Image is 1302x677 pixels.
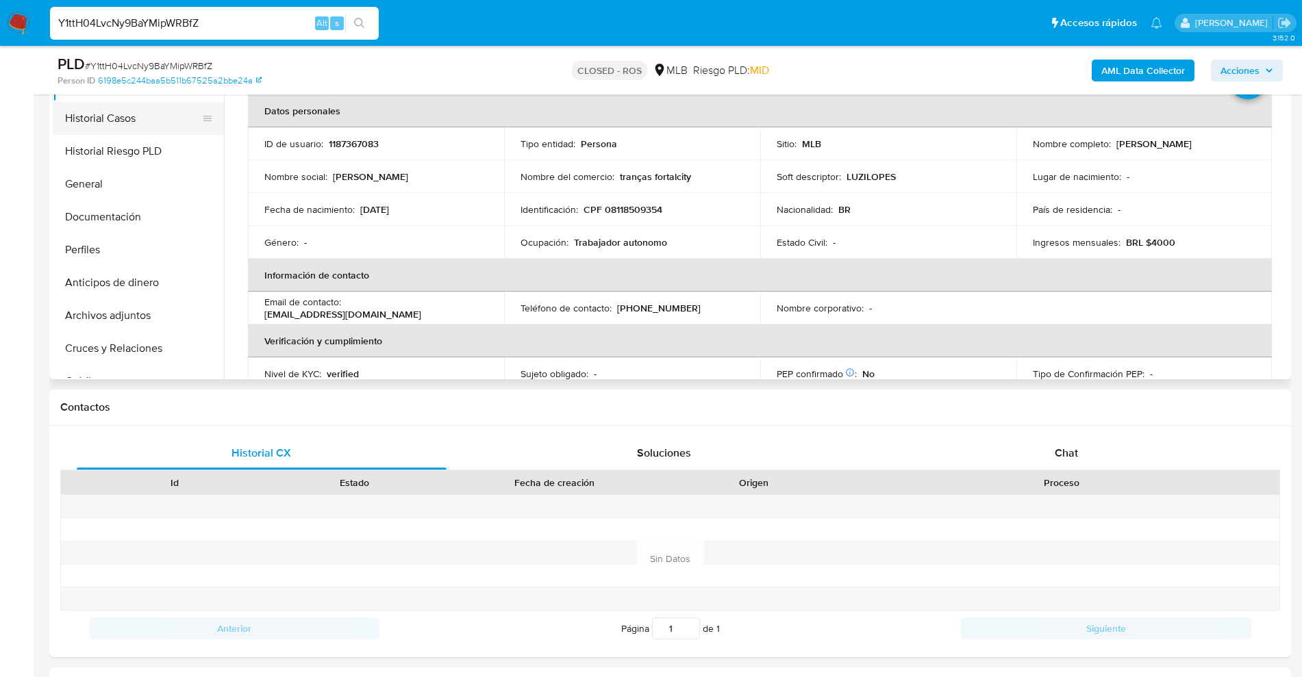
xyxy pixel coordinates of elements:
p: Teléfono de contacto : [521,302,612,314]
a: 6198e5c244baa5b511b67525a2bbe24a [98,75,262,87]
span: s [335,16,339,29]
span: Historial CX [231,445,291,461]
p: [PERSON_NAME] [1116,138,1192,150]
p: - [833,236,836,248]
p: Nacionalidad : [777,203,833,216]
p: Estado Civil : [777,236,827,248]
b: AML Data Collector [1101,60,1185,81]
p: Nivel de KYC : [264,368,321,380]
p: No [862,368,875,380]
p: [PHONE_NUMBER] [617,302,701,314]
p: Tipo entidad : [521,138,575,150]
span: MID [750,62,769,78]
p: Fecha de nacimiento : [264,203,355,216]
div: Fecha de creación [454,476,655,489]
p: BR [838,203,851,216]
p: [EMAIL_ADDRESS][DOMAIN_NAME] [264,308,421,320]
b: Person ID [58,75,95,87]
button: Historial Riesgo PLD [53,135,224,168]
p: - [1150,368,1153,380]
button: Perfiles [53,233,224,266]
a: Salir [1277,16,1292,30]
p: 1187367083 [329,138,379,150]
span: Riesgo PLD: [693,63,769,78]
button: General [53,168,224,201]
p: LUZILOPES [847,170,896,183]
p: - [304,236,307,248]
a: Notificaciones [1151,17,1162,29]
p: Nombre del comercio : [521,170,614,183]
p: Nombre social : [264,170,327,183]
button: Documentación [53,201,224,233]
p: Sitio : [777,138,797,150]
p: - [1127,170,1129,183]
p: - [869,302,872,314]
p: verified [327,368,359,380]
th: Información de contacto [248,259,1272,292]
p: Sujeto obligado : [521,368,588,380]
button: AML Data Collector [1092,60,1194,81]
p: CLOSED - ROS [572,61,647,80]
button: Historial Casos [53,102,213,135]
b: PLD [58,53,85,75]
p: Soft descriptor : [777,170,841,183]
input: Buscar usuario o caso... [50,14,379,32]
span: 3.152.0 [1273,32,1295,43]
p: - [1118,203,1121,216]
p: Nombre corporativo : [777,302,864,314]
p: [PERSON_NAME] [333,170,408,183]
span: Acciones [1220,60,1260,81]
p: Trabajador autonomo [574,236,667,248]
p: Género : [264,236,299,248]
button: Créditos [53,365,224,398]
p: Tipo de Confirmación PEP : [1033,368,1144,380]
p: santiago.sgreco@mercadolibre.com [1195,16,1273,29]
p: Ocupación : [521,236,568,248]
div: Origen [674,476,834,489]
button: Siguiente [961,617,1251,639]
span: 1 [716,622,720,635]
span: # Y1ttH04LvcNy9BaYMipWRBfZ [85,59,212,73]
p: MLB [802,138,821,150]
span: Soluciones [637,445,691,461]
p: Ingresos mensuales : [1033,236,1121,248]
th: Verificación y cumplimiento [248,324,1272,357]
button: search-icon [345,14,373,33]
p: - [594,368,597,380]
p: ID de usuario : [264,138,323,150]
p: Email de contacto : [264,296,341,308]
span: Página de [621,617,720,639]
div: MLB [653,63,688,78]
th: Datos personales [248,94,1272,127]
button: Anticipos de dinero [53,266,224,299]
p: PEP confirmado : [777,368,857,380]
p: [DATE] [360,203,389,216]
button: Archivos adjuntos [53,299,224,332]
span: Chat [1055,445,1078,461]
p: Identificación : [521,203,578,216]
p: Persona [581,138,617,150]
button: Anterior [89,617,379,639]
span: Alt [316,16,327,29]
div: Proceso [853,476,1270,489]
button: Acciones [1211,60,1283,81]
p: tranças fortalcity [620,170,691,183]
button: Cruces y Relaciones [53,332,224,365]
div: Estado [274,476,434,489]
div: Id [95,476,255,489]
p: País de residencia : [1033,203,1112,216]
p: BRL $4000 [1126,236,1175,248]
p: CPF 08118509354 [584,203,662,216]
p: Lugar de nacimiento : [1033,170,1121,183]
span: Accesos rápidos [1060,16,1137,30]
p: Nombre completo : [1033,138,1111,150]
h1: Contactos [60,400,1280,414]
